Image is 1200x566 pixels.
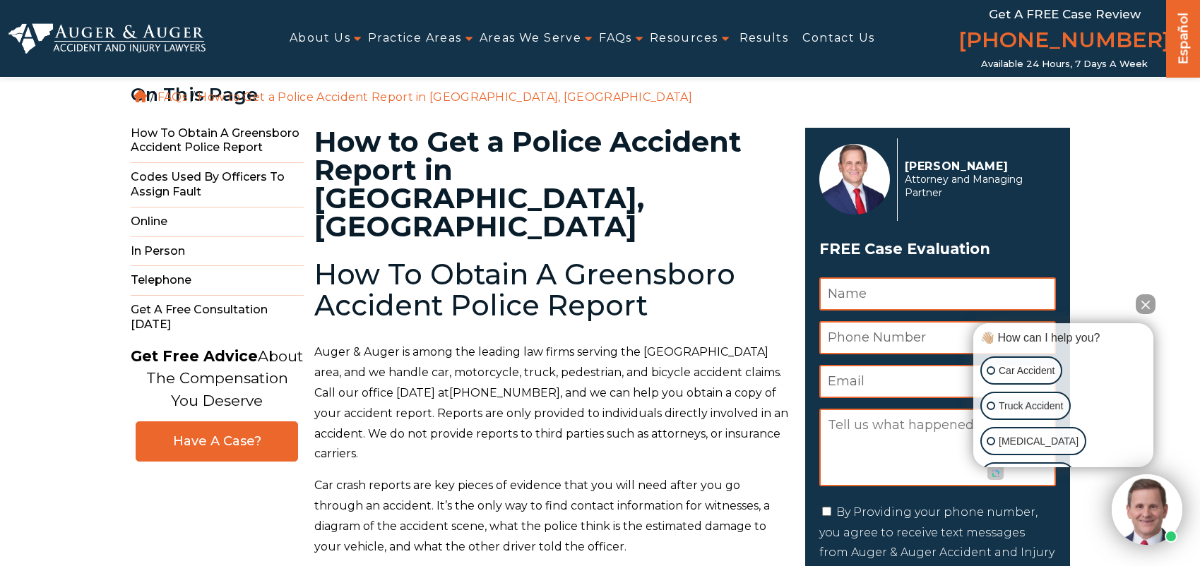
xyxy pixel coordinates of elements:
input: Name [819,277,1056,311]
a: About Us [290,23,350,54]
a: Results [739,23,789,54]
input: Phone Number [819,321,1056,354]
span: Online [131,207,304,237]
p: Car Accident [999,362,1055,380]
span: Telephone [131,266,304,296]
a: Home [134,90,147,102]
span: How to Obtain a Greensboro Accident Police Report [131,119,304,164]
a: Have A Case? [136,421,298,462]
p: Truck Accident [999,397,1063,415]
a: Practice Areas [368,23,462,54]
a: Open intaker chat [987,467,1004,480]
span: In Person [131,237,304,267]
span: Have A Case? [150,433,283,450]
img: Intaker widget Avatar [1112,474,1182,545]
span: Available 24 Hours, 7 Days a Week [981,59,1148,70]
img: Herbert Auger [819,144,890,215]
input: Email [819,365,1056,398]
a: Contact Us [802,23,874,54]
a: Resources [650,23,718,54]
a: [PHONE_NUMBER] [958,25,1170,59]
span: Codes Used By Officers to Assign Fault [131,163,304,207]
span: Car crash reports are key pieces of evidence that you will need after you go through an accident.... [314,478,770,553]
h1: How to Get a Police Accident Report in [GEOGRAPHIC_DATA], [GEOGRAPHIC_DATA] [314,128,788,241]
span: Get a FREE Case Review [989,7,1141,21]
b: How To Obtain A Greensboro Accident Police Report [314,257,735,323]
p: [PERSON_NAME] [905,159,1048,173]
img: Auger & Auger Accident and Injury Lawyers Logo [8,23,206,54]
p: About The Compensation You Deserve [131,345,303,412]
li: How to Get a Police Accident Report in [GEOGRAPHIC_DATA], [GEOGRAPHIC_DATA] [194,90,696,104]
strong: Get Free Advice [131,347,258,365]
div: 👋🏼 How can I help you? [977,330,1150,346]
p: [MEDICAL_DATA] [999,433,1079,450]
button: Close Intaker Chat Widget [1136,294,1156,314]
a: FAQs [599,23,632,54]
span: Get a Free Consultation [DATE] [131,296,304,339]
span: Attorney and Managing Partner [905,173,1048,200]
span: FREE Case Evaluation [819,236,1056,263]
a: FAQs [158,90,187,104]
span: [PHONE_NUMBER] [449,386,560,399]
span: Auger & Auger is among the leading law firms serving the [GEOGRAPHIC_DATA] area, and we handle ca... [314,345,788,460]
a: Areas We Serve [480,23,582,54]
